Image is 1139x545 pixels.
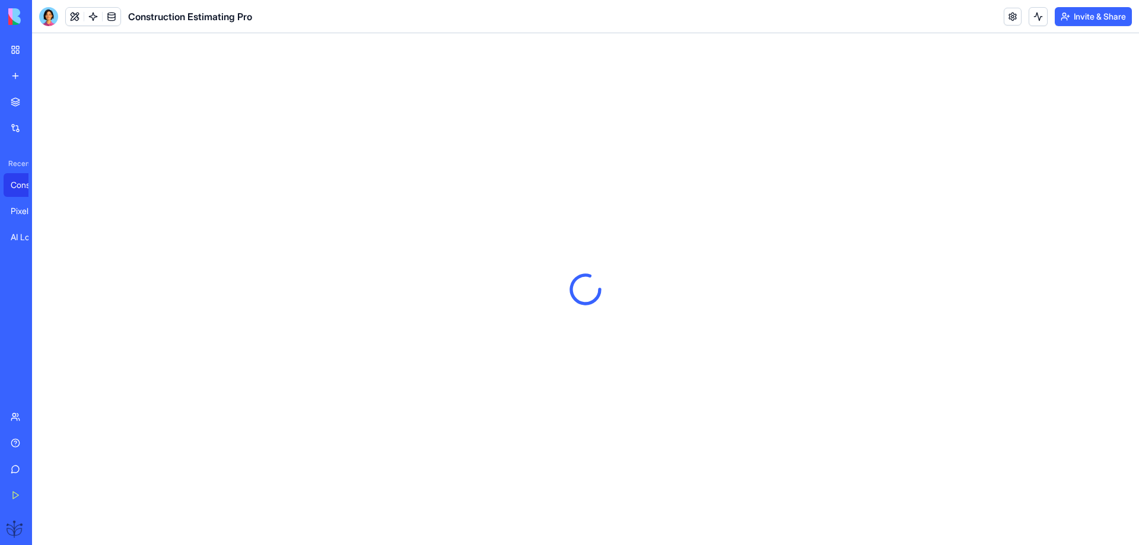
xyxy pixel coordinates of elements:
span: Construction Estimating Pro [128,9,252,24]
img: logo [8,8,82,25]
div: PixelCraft Studio [11,205,44,217]
a: Construction Estimating Pro [4,173,51,197]
span: Recent [4,159,28,168]
div: AI Logo Generator [11,231,44,243]
img: ACg8ocJXc4biGNmL-6_84M9niqKohncbsBQNEji79DO8k46BE60Re2nP=s96-c [6,519,25,538]
a: AI Logo Generator [4,225,51,249]
a: PixelCraft Studio [4,199,51,223]
div: Construction Estimating Pro [11,179,44,191]
button: Invite & Share [1055,7,1132,26]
